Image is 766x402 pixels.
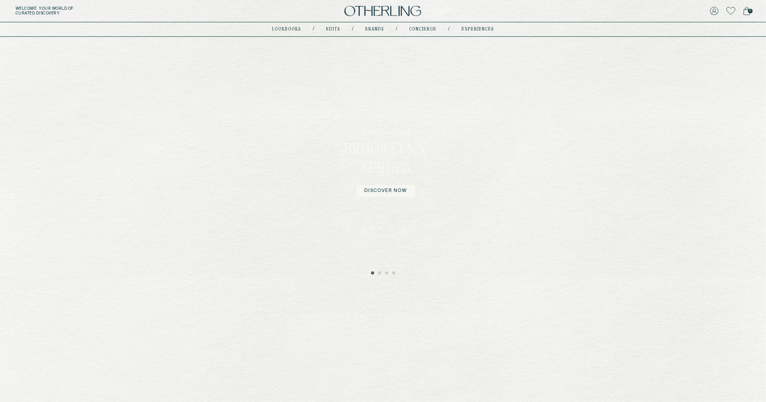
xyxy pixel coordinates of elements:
div: / [396,26,397,32]
a: concierge [409,27,436,31]
a: DISCOVER NOW [356,185,415,197]
button: 1 [371,271,375,275]
button: 2 [378,271,382,275]
div: / [352,26,353,32]
p: Your Lookbook [361,127,411,138]
button: 4 [392,271,396,275]
a: 0 [743,5,750,16]
button: 3 [385,271,389,275]
a: experiences [461,27,494,31]
h5: Welcome . Your world of curated discovery. [16,6,236,16]
img: logo [344,6,421,16]
div: / [313,26,314,32]
span: 0 [748,9,753,13]
div: / [448,26,450,32]
h3: Brooklynn Spring [317,141,455,178]
a: Brands [365,27,384,31]
a: Edits [326,27,340,31]
a: lookbooks [272,27,301,31]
